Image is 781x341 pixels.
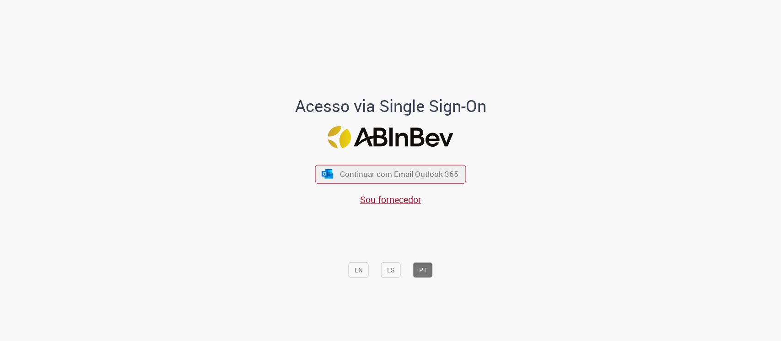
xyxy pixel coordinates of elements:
[360,193,421,205] a: Sou fornecedor
[321,169,334,179] img: ícone Azure/Microsoft 360
[328,126,453,148] img: Logo ABInBev
[413,262,433,277] button: PT
[349,262,369,277] button: EN
[315,165,466,183] button: ícone Azure/Microsoft 360 Continuar com Email Outlook 365
[264,97,517,115] h1: Acesso via Single Sign-On
[340,169,458,179] span: Continuar com Email Outlook 365
[381,262,401,277] button: ES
